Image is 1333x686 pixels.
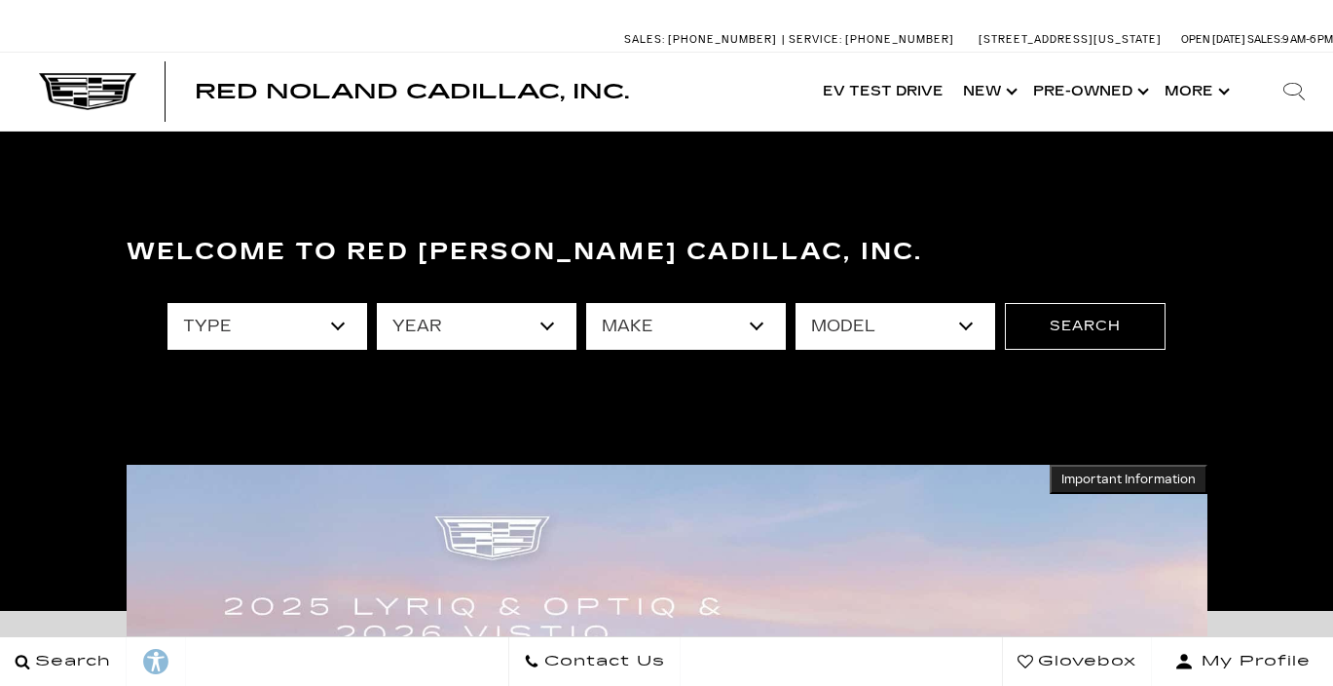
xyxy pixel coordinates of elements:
span: Open [DATE] [1181,33,1245,46]
a: Red Noland Cadillac, Inc. [195,82,629,101]
select: Filter by type [167,303,367,350]
h3: Welcome to Red [PERSON_NAME] Cadillac, Inc. [127,233,1207,272]
span: Sales: [1247,33,1282,46]
a: EV Test Drive [813,53,953,131]
span: [PHONE_NUMBER] [668,33,777,46]
span: [PHONE_NUMBER] [845,33,954,46]
a: [STREET_ADDRESS][US_STATE] [979,33,1162,46]
a: Sales: [PHONE_NUMBER] [624,34,782,45]
span: Important Information [1061,472,1196,487]
img: Cadillac Dark Logo with Cadillac White Text [39,73,136,110]
span: Service: [789,33,842,46]
span: 9 AM-6 PM [1282,33,1333,46]
span: Contact Us [539,648,665,675]
a: Glovebox [1002,637,1152,686]
button: Open user profile menu [1152,637,1333,686]
button: Search [1005,303,1166,350]
select: Filter by model [796,303,995,350]
a: New [953,53,1023,131]
a: Contact Us [508,637,681,686]
a: Pre-Owned [1023,53,1155,131]
span: My Profile [1194,648,1311,675]
select: Filter by make [586,303,786,350]
button: More [1155,53,1236,131]
span: Sales: [624,33,665,46]
button: Important Information [1050,465,1207,494]
select: Filter by year [377,303,576,350]
span: Search [30,648,111,675]
span: Glovebox [1033,648,1136,675]
a: Service: [PHONE_NUMBER] [782,34,959,45]
span: Red Noland Cadillac, Inc. [195,80,629,103]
